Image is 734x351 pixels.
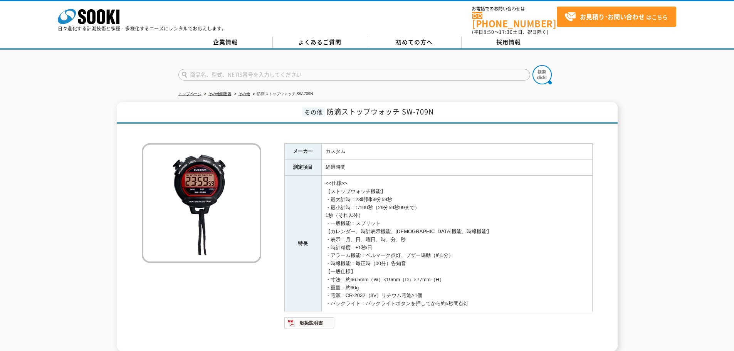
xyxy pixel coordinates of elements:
td: 経過時間 [321,160,592,176]
th: 特長 [284,176,321,312]
li: 防滴ストップウォッチ SW-709N [251,90,313,98]
a: [PHONE_NUMBER] [472,12,557,28]
input: 商品名、型式、NETIS番号を入力してください [178,69,530,81]
a: お見積り･お問い合わせはこちら [557,7,676,27]
span: (平日 ～ 土日、祝日除く) [472,29,548,35]
a: よくあるご質問 [273,37,367,48]
span: 17:30 [499,29,513,35]
span: その他 [302,107,325,116]
span: 初めての方へ [396,38,433,46]
a: 企業情報 [178,37,273,48]
a: その他 [239,92,250,96]
span: 防滴ストップウォッチ SW-709N [327,106,434,117]
span: お電話でのお問い合わせは [472,7,557,11]
p: 日々進化する計測技術と多種・多様化するニーズにレンタルでお応えします。 [58,26,227,31]
a: 採用情報 [462,37,556,48]
img: 防滴ストップウォッチ SW-709N [142,143,261,263]
a: その他測定器 [208,92,232,96]
th: 測定項目 [284,160,321,176]
a: 取扱説明書 [284,322,335,327]
a: 初めての方へ [367,37,462,48]
span: 8:50 [484,29,494,35]
td: カスタム [321,143,592,160]
th: メーカー [284,143,321,160]
img: btn_search.png [532,65,552,84]
img: 取扱説明書 [284,317,335,329]
a: トップページ [178,92,202,96]
td: <<仕様>> 【ストップウォッチ機能】 ・最大計時：23時間59分59秒 ・最小計時：1/100秒（29分59秒99まで） 1秒（それ以外） ・一般機能：スプリット 【カレンダー、時計表示機能、... [321,176,592,312]
span: はこちら [564,11,668,23]
strong: お見積り･お問い合わせ [580,12,645,21]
